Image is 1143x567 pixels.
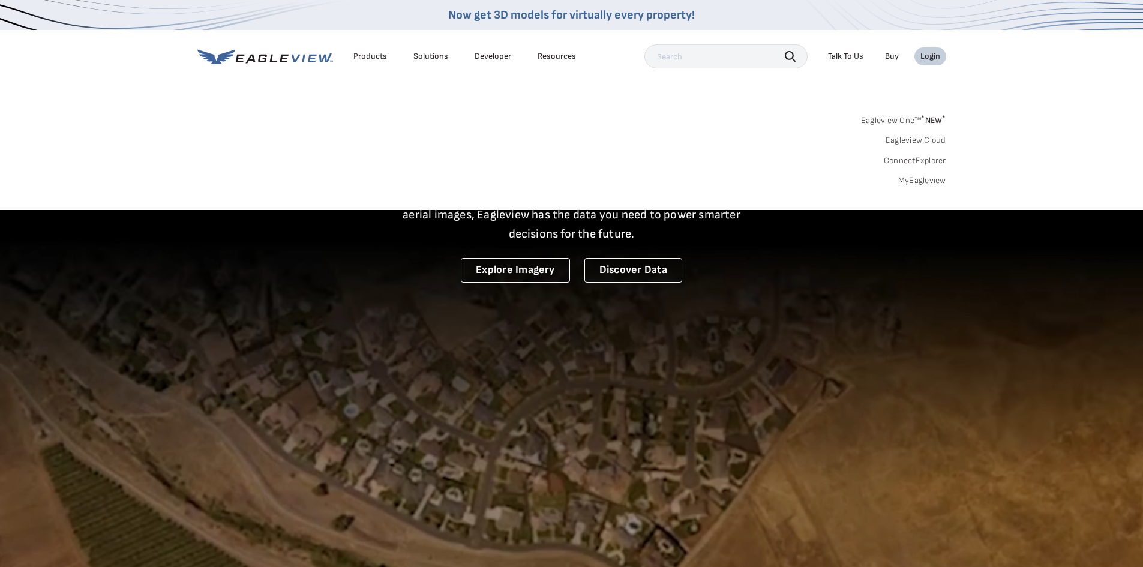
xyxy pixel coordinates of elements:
span: NEW [921,115,946,125]
a: Eagleview One™*NEW* [861,112,946,125]
a: Explore Imagery [461,258,570,283]
a: ConnectExplorer [884,155,946,166]
a: Developer [475,51,511,62]
div: Resources [538,51,576,62]
div: Login [920,51,940,62]
div: Talk To Us [828,51,863,62]
a: Buy [885,51,899,62]
a: MyEagleview [898,175,946,186]
a: Eagleview Cloud [886,135,946,146]
a: Now get 3D models for virtually every property! [448,8,695,22]
p: A new era starts here. Built on more than 3.5 billion high-resolution aerial images, Eagleview ha... [388,186,755,244]
div: Products [353,51,387,62]
input: Search [644,44,808,68]
div: Solutions [413,51,448,62]
a: Discover Data [584,258,682,283]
